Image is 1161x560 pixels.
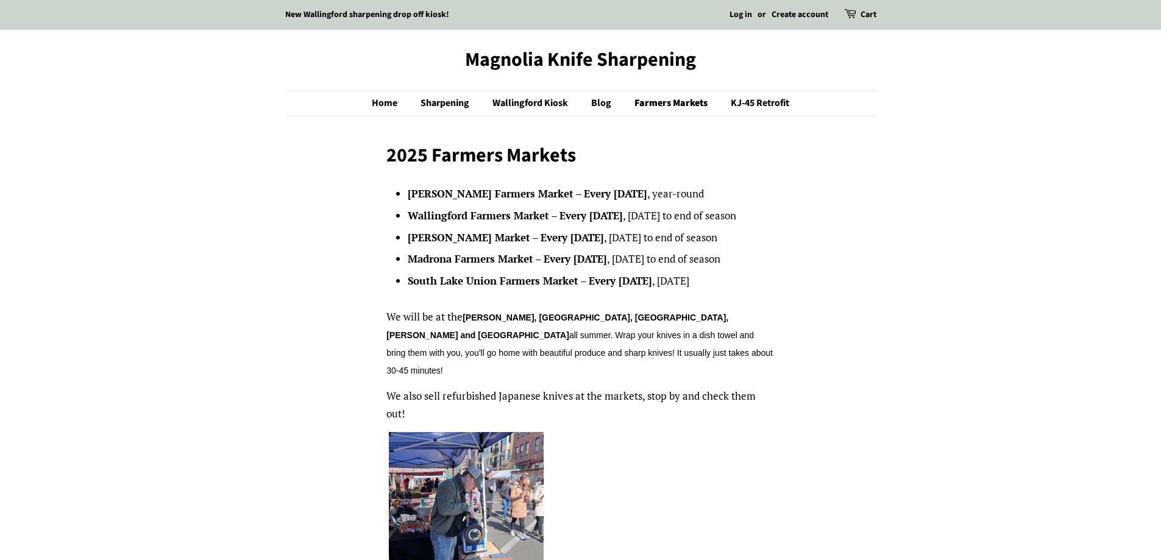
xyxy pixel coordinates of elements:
h1: 2025 Farmers Markets [386,144,775,167]
strong: Every [DATE] [589,274,652,288]
span: all summer. Wrap your knives in a dish towel and bring them with you, you'll go home with beautif... [386,330,773,375]
a: Home [372,91,410,116]
strong: Every [DATE] [584,186,647,200]
strong: [PERSON_NAME] Farmers Market [408,186,573,200]
li: – , [DATE] [408,272,775,290]
p: We will be at the [386,308,775,379]
strong: Every [DATE] [541,230,604,244]
a: Farmers Markets [625,91,720,116]
a: Cart [861,8,876,23]
a: Log in [730,9,752,21]
a: New Wallingford sharpening drop off kiosk! [285,9,449,21]
li: or [758,8,766,23]
li: – , [DATE] to end of season [408,229,775,247]
a: Magnolia Knife Sharpening [285,48,876,71]
li: – , year-round [408,185,775,203]
a: Create account [772,9,828,21]
a: Wallingford Kiosk [483,91,580,116]
a: Blog [582,91,623,116]
strong: Wallingford Farmers Market [408,208,549,222]
strong: South Lake Union Farmers Market [408,274,578,288]
strong: [PERSON_NAME] Market [408,230,530,244]
strong: [PERSON_NAME], [GEOGRAPHIC_DATA], [GEOGRAPHIC_DATA], [PERSON_NAME] and [GEOGRAPHIC_DATA] [386,313,728,340]
li: – , [DATE] to end of season [408,250,775,268]
a: Sharpening [411,91,481,116]
strong: Madrona Farmers Market [408,252,533,266]
a: KJ-45 Retrofit [722,91,789,116]
strong: Every [DATE] [559,208,623,222]
p: We also sell refurbished Japanese knives at the markets, stop by and check them out! [386,388,775,423]
strong: Every [DATE] [544,252,607,266]
li: – , [DATE] to end of season [408,207,775,225]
